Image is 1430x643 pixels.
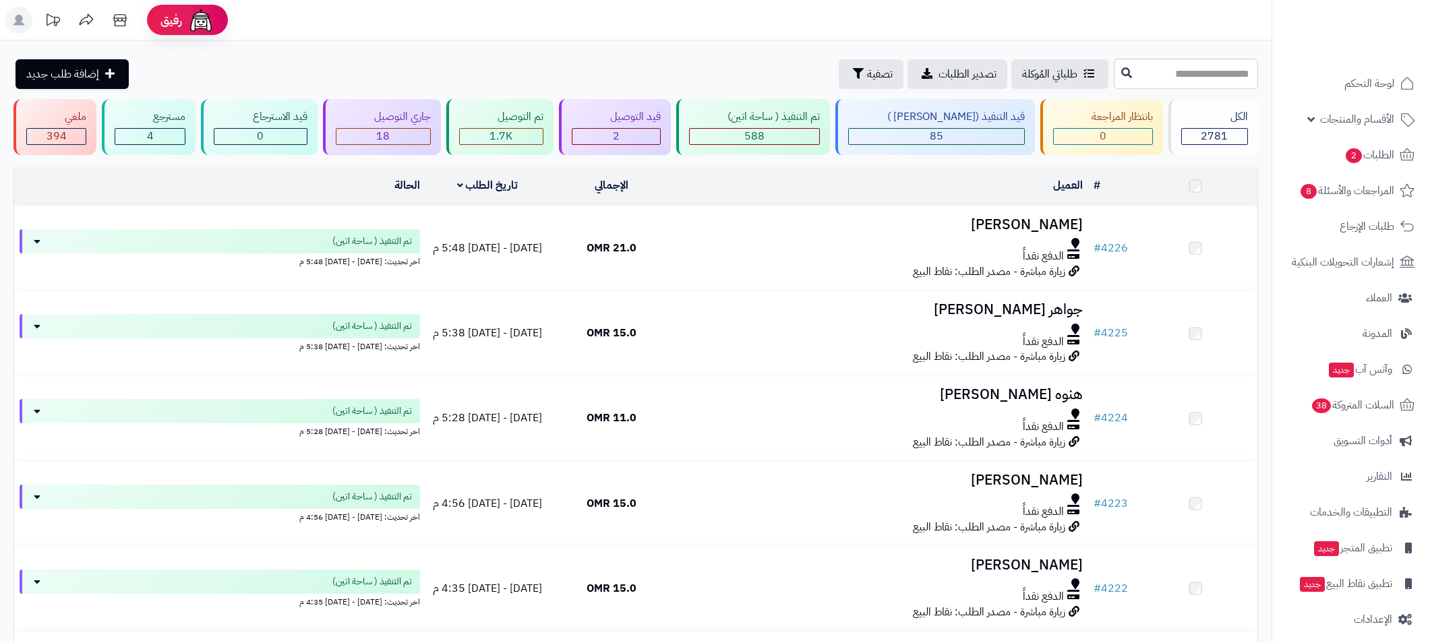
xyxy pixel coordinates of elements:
[1094,325,1101,341] span: #
[1334,431,1392,450] span: أدوات التسويق
[1311,396,1394,415] span: السلات المتروكة
[20,338,420,353] div: اخر تحديث: [DATE] - [DATE] 5:38 م
[680,302,1083,317] h3: جواهر [PERSON_NAME]
[1340,217,1394,236] span: طلبات الإرجاع
[1363,324,1392,343] span: المدونة
[1011,59,1108,89] a: طلباتي المُوكلة
[1053,109,1153,125] div: بانتظار المراجعة
[1023,334,1064,350] span: الدفع نقداً
[20,509,420,523] div: اخر تحديث: [DATE] - [DATE] 4:56 م
[36,7,69,37] a: تحديثات المنصة
[332,235,412,248] span: تم التنفيذ ( ساحة اتين)
[674,99,833,155] a: تم التنفيذ ( ساحة اتين) 588
[1023,419,1064,435] span: الدفع نقداً
[1312,398,1331,413] span: 38
[1310,503,1392,522] span: التطبيقات والخدمات
[1280,568,1422,600] a: تطبيق نقاط البيعجديد
[680,217,1083,233] h3: [PERSON_NAME]
[1023,589,1064,605] span: الدفع نقداً
[1346,148,1362,163] span: 2
[1300,577,1325,592] span: جديد
[595,177,628,193] a: الإجمالي
[1299,574,1392,593] span: تطبيق نقاط البيع
[1201,128,1228,144] span: 2781
[214,109,307,125] div: قيد الاسترجاع
[444,99,556,155] a: تم التوصيل 1.7K
[587,325,636,341] span: 15.0 OMR
[332,490,412,503] span: تم التنفيذ ( ساحة اتين)
[1094,580,1128,596] a: #4222
[1280,532,1422,564] a: تطبيق المتجرجديد
[376,128,390,144] span: 18
[1354,610,1392,629] span: الإعدادات
[913,264,1065,280] span: زيارة مباشرة - مصدر الطلب: نقاط البيع
[1094,495,1101,512] span: #
[11,99,99,155] a: ملغي 394
[913,348,1065,365] span: زيارة مباشرة - مصدر الطلب: نقاط البيع
[394,177,420,193] a: الحالة
[1100,128,1106,144] span: 0
[680,557,1083,573] h3: [PERSON_NAME]
[690,129,819,144] div: 588
[1280,496,1422,528] a: التطبيقات والخدمات
[1022,66,1077,82] span: طلباتي المُوكلة
[907,59,1007,89] a: تصدير الطلبات
[689,109,820,125] div: تم التنفيذ ( ساحة اتين)
[587,240,636,256] span: 21.0 OMR
[1314,541,1339,556] span: جديد
[16,59,129,89] a: إضافة طلب جديد
[1094,325,1128,341] a: #4225
[1344,146,1394,164] span: الطلبات
[680,472,1083,488] h3: [PERSON_NAME]
[20,423,420,437] div: اخر تحديث: [DATE] - [DATE] 5:28 م
[1280,353,1422,386] a: وآتس آبجديد
[1292,253,1394,272] span: إشعارات التحويلات البنكية
[1280,175,1422,207] a: المراجعات والأسئلة8
[433,240,542,256] span: [DATE] - [DATE] 5:48 م
[336,109,431,125] div: جاري التوصيل
[198,99,320,155] a: قيد الاسترجاع 0
[433,495,542,512] span: [DATE] - [DATE] 4:56 م
[1094,177,1100,193] a: #
[1366,288,1392,307] span: العملاء
[433,580,542,596] span: [DATE] - [DATE] 4:35 م
[187,7,214,34] img: ai-face.png
[1299,181,1394,200] span: المراجعات والأسئلة
[336,129,430,144] div: 18
[20,594,420,608] div: اخر تحديث: [DATE] - [DATE] 4:35 م
[1166,99,1261,155] a: الكل2781
[1344,74,1394,93] span: لوحة التحكم
[1280,246,1422,278] a: إشعارات التحويلات البنكية
[1094,410,1128,426] a: #4224
[1280,603,1422,636] a: الإعدادات
[214,129,306,144] div: 0
[1280,210,1422,243] a: طلبات الإرجاع
[27,129,86,144] div: 394
[1094,240,1128,256] a: #4226
[1280,282,1422,314] a: العملاء
[1053,177,1083,193] a: العميل
[26,66,99,82] span: إضافة طلب جديد
[680,387,1083,402] h3: هنوه [PERSON_NAME]
[459,109,543,125] div: تم التوصيل
[1094,495,1128,512] a: #4223
[867,66,893,82] span: تصفية
[1280,67,1422,100] a: لوحة التحكم
[433,325,542,341] span: [DATE] - [DATE] 5:38 م
[47,128,67,144] span: 394
[489,128,512,144] span: 1.7K
[99,99,198,155] a: مسترجع 4
[913,604,1065,620] span: زيارة مباشرة - مصدر الطلب: نقاط البيع
[1094,580,1101,596] span: #
[1329,363,1354,377] span: جديد
[115,129,185,144] div: 4
[939,66,996,82] span: تصدير الطلبات
[587,495,636,512] span: 15.0 OMR
[160,12,182,28] span: رفيق
[433,410,542,426] span: [DATE] - [DATE] 5:28 م
[20,253,420,268] div: اخر تحديث: [DATE] - [DATE] 5:48 م
[1094,410,1101,426] span: #
[572,109,661,125] div: قيد التوصيل
[1328,360,1392,379] span: وآتس آب
[1313,539,1392,557] span: تطبيق المتجر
